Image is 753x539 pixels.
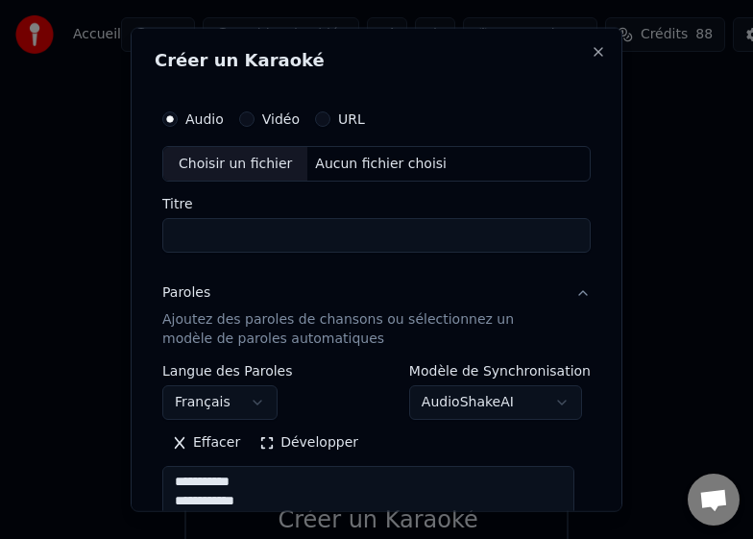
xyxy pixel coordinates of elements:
label: Modèle de Synchronisation [409,364,591,378]
div: Aucun fichier choisi [307,154,454,173]
div: Paroles [162,283,210,303]
label: Audio [185,111,224,125]
button: ParolesAjoutez des paroles de chansons ou sélectionnez un modèle de paroles automatiques [162,268,591,364]
h2: Créer un Karaoké [155,51,598,68]
p: Ajoutez des paroles de chansons ou sélectionnez un modèle de paroles automatiques [162,310,560,349]
label: Vidéo [262,111,300,125]
div: Choisir un fichier [163,146,307,181]
label: URL [338,111,365,125]
label: Titre [162,197,591,210]
button: Développer [250,428,368,458]
button: Effacer [162,428,250,458]
label: Langue des Paroles [162,364,293,378]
